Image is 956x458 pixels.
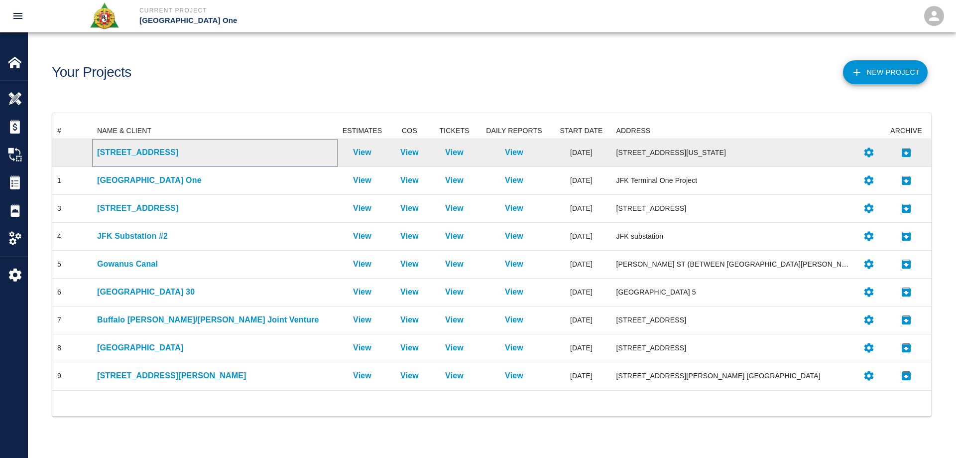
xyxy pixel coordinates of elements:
[843,60,928,84] button: New Project
[400,174,419,186] a: View
[859,226,879,246] button: Settings
[477,123,552,139] div: DAILY REPORTS
[505,342,523,354] a: View
[97,123,151,139] div: NAME & CLIENT
[400,286,419,298] a: View
[343,123,382,139] div: ESTIMATES
[97,258,333,270] p: Gowanus Canal
[552,306,611,334] div: [DATE]
[616,148,852,157] div: [STREET_ADDRESS][US_STATE]
[616,287,852,297] div: [GEOGRAPHIC_DATA] 5
[445,286,464,298] a: View
[505,147,523,158] a: View
[97,202,333,214] a: [STREET_ADDRESS]
[552,251,611,279] div: [DATE]
[445,202,464,214] a: View
[400,258,419,270] a: View
[890,123,922,139] div: ARCHIVE
[57,259,61,269] div: 5
[611,123,857,139] div: ADDRESS
[400,342,419,354] a: View
[552,334,611,362] div: [DATE]
[353,230,371,242] a: View
[387,123,432,139] div: COS
[57,343,61,353] div: 8
[552,223,611,251] div: [DATE]
[616,175,852,185] div: JFK Terminal One Project
[338,123,387,139] div: ESTIMATES
[52,64,131,81] h1: Your Projects
[505,286,523,298] a: View
[97,370,333,382] a: [STREET_ADDRESS][PERSON_NAME]
[552,123,611,139] div: START DATE
[552,195,611,223] div: [DATE]
[505,370,523,382] a: View
[445,230,464,242] p: View
[859,143,879,162] button: Settings
[445,314,464,326] a: View
[353,258,371,270] a: View
[906,410,956,458] iframe: Chat Widget
[505,174,523,186] p: View
[552,362,611,390] div: [DATE]
[486,123,542,139] div: DAILY REPORTS
[445,174,464,186] a: View
[97,230,333,242] a: JFK Substation #2
[353,314,371,326] p: View
[353,370,371,382] a: View
[89,2,119,30] img: Roger & Sons Concrete
[505,258,523,270] a: View
[432,123,477,139] div: TICKETS
[859,254,879,274] button: Settings
[859,338,879,358] button: Settings
[552,167,611,195] div: [DATE]
[97,174,333,186] a: [GEOGRAPHIC_DATA] One
[400,202,419,214] a: View
[353,202,371,214] a: View
[353,147,371,158] a: View
[400,230,419,242] a: View
[57,123,61,139] div: #
[445,370,464,382] a: View
[57,203,61,213] div: 3
[57,371,61,381] div: 9
[505,230,523,242] p: View
[505,314,523,326] a: View
[616,343,852,353] div: [STREET_ADDRESS]
[353,286,371,298] a: View
[445,258,464,270] a: View
[445,342,464,354] a: View
[859,282,879,302] button: Settings
[859,310,879,330] button: Settings
[400,147,419,158] a: View
[445,147,464,158] a: View
[616,315,852,325] div: [STREET_ADDRESS]
[552,279,611,306] div: [DATE]
[505,202,523,214] p: View
[400,314,419,326] a: View
[400,370,419,382] p: View
[859,198,879,218] button: Settings
[353,174,371,186] a: View
[616,231,852,241] div: JFK substation
[353,342,371,354] a: View
[859,170,879,190] button: Settings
